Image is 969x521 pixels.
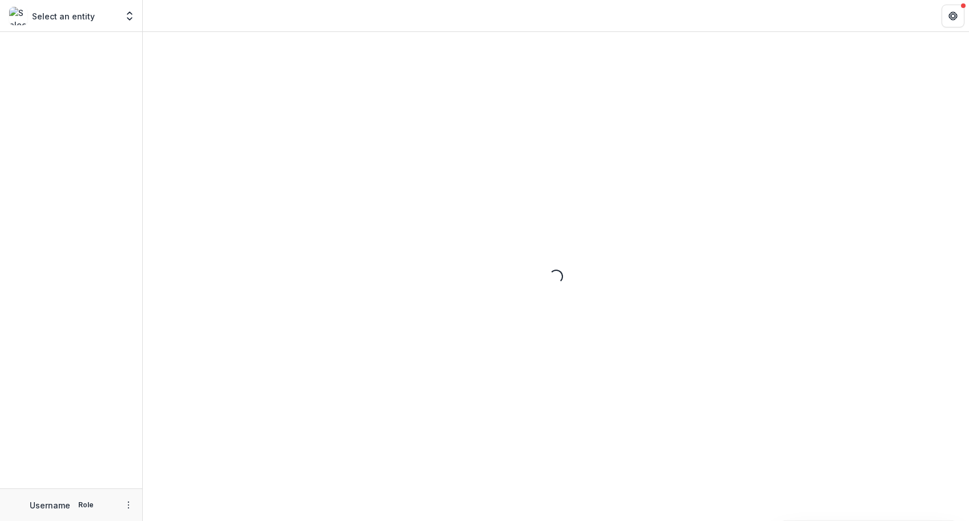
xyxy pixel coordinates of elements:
img: Select an entity [9,7,27,25]
p: Select an entity [32,10,95,22]
button: More [122,498,135,512]
p: Username [30,499,70,511]
p: Role [75,500,97,510]
button: Get Help [942,5,964,27]
button: Open entity switcher [122,5,138,27]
